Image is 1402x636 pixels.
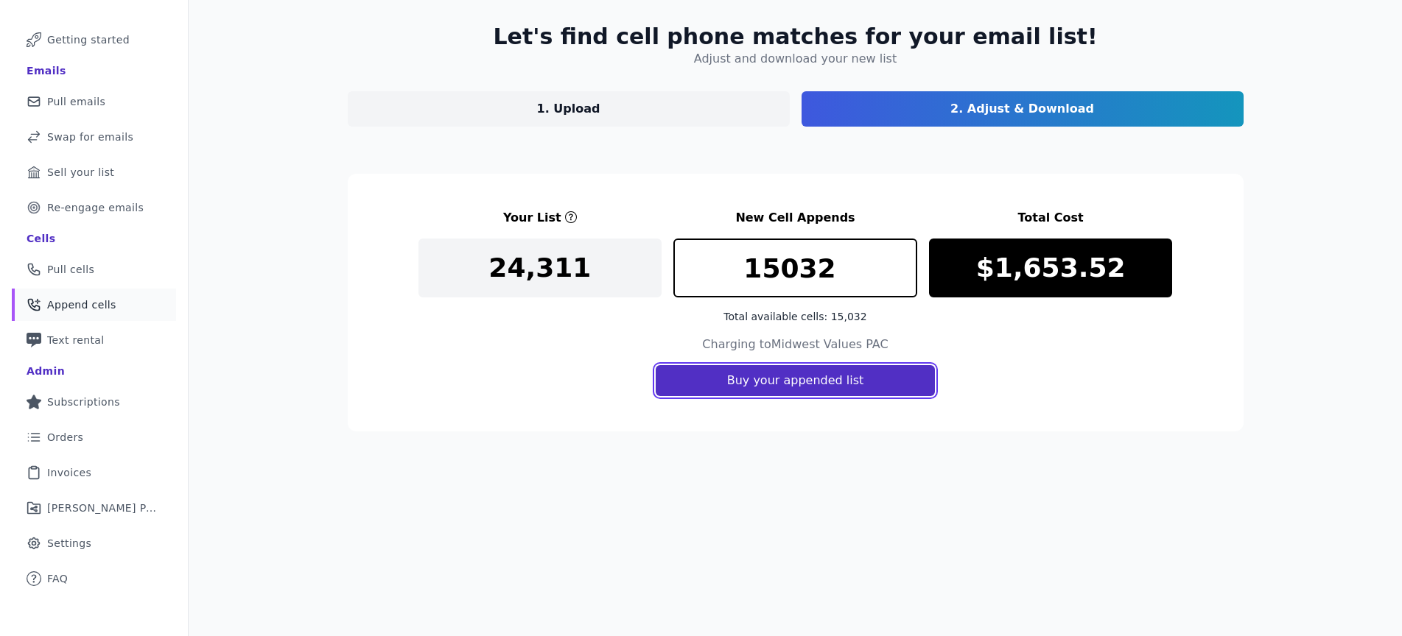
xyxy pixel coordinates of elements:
span: Sell your list [47,165,114,180]
div: Emails [27,63,66,78]
p: 24,311 [488,253,591,283]
button: Buy your appended list [656,365,936,396]
a: Settings [12,527,176,559]
p: 2. Adjust & Download [950,100,1094,118]
span: [PERSON_NAME] Performance [47,501,158,515]
a: Orders [12,421,176,453]
span: Re-engage emails [47,200,144,215]
h4: Adjust and download your new list [694,50,897,68]
a: Pull cells [12,253,176,286]
a: FAQ [12,562,176,595]
span: Append cells [47,297,116,312]
a: Invoices [12,456,176,489]
div: Cells [27,231,55,246]
span: Swap for emails [47,130,133,144]
a: 2. Adjust & Download [802,91,1244,127]
h3: Total Cost [929,209,1173,227]
span: Pull emails [47,94,105,109]
a: Subscriptions [12,386,176,418]
span: Orders [47,430,83,445]
span: Subscriptions [47,395,120,409]
div: Total available cells: 15,032 [673,309,917,324]
span: Getting started [47,32,130,47]
a: Append cells [12,289,176,321]
p: $1,653.52 [976,253,1126,283]
span: FAQ [47,571,68,586]
div: Admin [27,364,65,378]
span: Invoices [47,465,91,480]
a: Re-engage emails [12,191,176,224]
a: Getting started [12,24,176,56]
a: Text rental [12,324,176,356]
h2: Let's find cell phone matches for your email list! [493,24,1097,50]
p: 1. Upload [537,100,600,118]
a: Swap for emails [12,121,176,153]
h3: New Cell Appends [673,209,917,227]
a: Pull emails [12,85,176,118]
span: Pull cells [47,262,94,277]
span: Settings [47,536,91,551]
a: Sell your list [12,156,176,188]
span: Text rental [47,333,105,347]
h4: Charging to Midwest Values PAC [702,336,888,353]
h3: Your List [503,209,561,227]
a: 1. Upload [348,91,790,127]
a: [PERSON_NAME] Performance [12,492,176,524]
